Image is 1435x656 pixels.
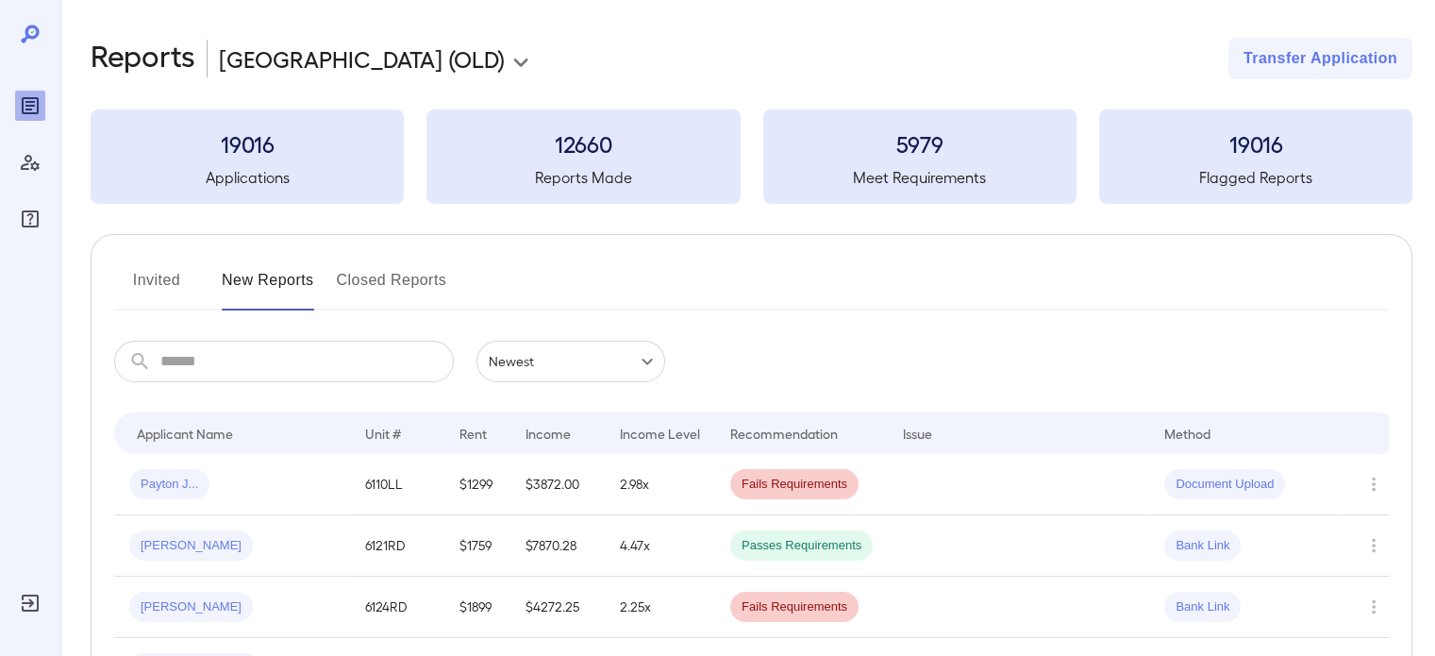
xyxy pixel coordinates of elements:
[129,476,209,494] span: Payton J...
[730,537,873,555] span: Passes Requirements
[605,454,715,515] td: 2.98x
[15,588,45,618] div: Log Out
[526,422,571,445] div: Income
[350,577,444,638] td: 6124RD
[91,109,1412,204] summary: 19016Applications12660Reports Made5979Meet Requirements19016Flagged Reports
[444,515,510,577] td: $1759
[510,577,605,638] td: $4272.25
[510,454,605,515] td: $3872.00
[1359,469,1389,499] button: Row Actions
[1099,166,1412,189] h5: Flagged Reports
[129,537,253,555] span: [PERSON_NAME]
[15,91,45,121] div: Reports
[763,128,1076,159] h3: 5979
[763,166,1076,189] h5: Meet Requirements
[1099,128,1412,159] h3: 19016
[620,422,700,445] div: Income Level
[15,204,45,234] div: FAQ
[91,38,195,79] h2: Reports
[222,265,314,311] button: New Reports
[426,166,740,189] h5: Reports Made
[476,341,665,382] div: Newest
[129,598,253,616] span: [PERSON_NAME]
[730,598,859,616] span: Fails Requirements
[337,265,447,311] button: Closed Reports
[350,454,444,515] td: 6110LL
[605,515,715,577] td: 4.47x
[114,265,199,311] button: Invited
[1164,537,1241,555] span: Bank Link
[1164,476,1285,494] span: Document Upload
[1164,422,1210,445] div: Method
[730,422,838,445] div: Recommendation
[903,422,933,445] div: Issue
[137,422,233,445] div: Applicant Name
[350,515,444,577] td: 6121RD
[444,454,510,515] td: $1299
[605,577,715,638] td: 2.25x
[730,476,859,494] span: Fails Requirements
[459,422,490,445] div: Rent
[365,422,401,445] div: Unit #
[91,128,404,159] h3: 19016
[426,128,740,159] h3: 12660
[1228,38,1412,79] button: Transfer Application
[15,147,45,177] div: Manage Users
[91,166,404,189] h5: Applications
[444,577,510,638] td: $1899
[1164,598,1241,616] span: Bank Link
[510,515,605,577] td: $7870.28
[219,43,505,74] p: [GEOGRAPHIC_DATA] (OLD)
[1359,592,1389,622] button: Row Actions
[1359,530,1389,561] button: Row Actions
